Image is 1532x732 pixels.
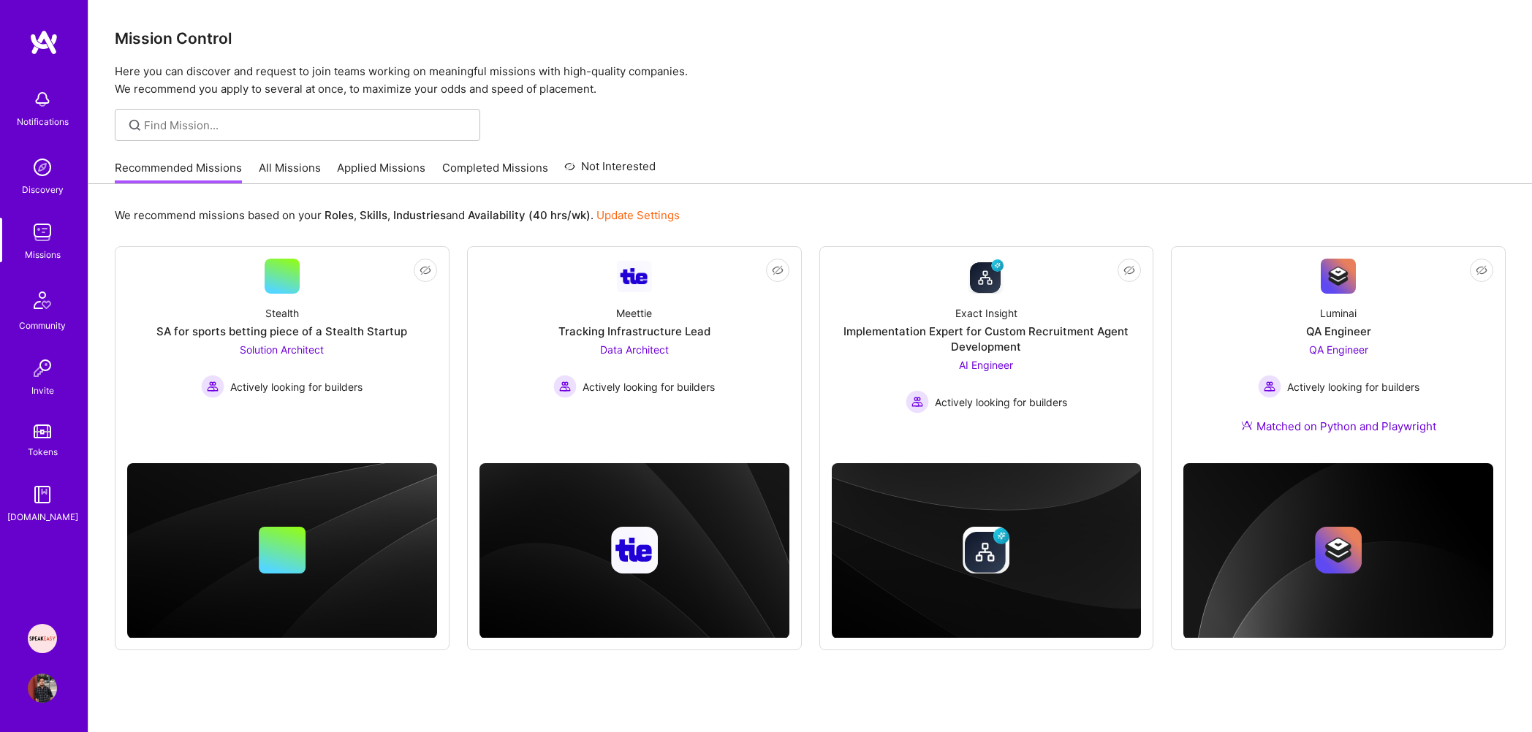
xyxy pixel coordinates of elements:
img: Company Logo [617,261,652,292]
a: Completed Missions [442,160,548,184]
a: User Avatar [24,674,61,703]
span: Actively looking for builders [230,379,363,394]
div: Community [19,318,66,333]
img: cover [1183,463,1493,638]
span: AI Engineer [959,359,1013,371]
a: Recommended Missions [115,160,242,184]
div: Discovery [22,182,64,197]
h3: Mission Control [115,29,1506,47]
i: icon EyeClosed [420,264,431,276]
img: Company Logo [1321,259,1356,294]
b: Skills [360,208,387,222]
a: Company LogoLuminaiQA EngineerQA Engineer Actively looking for buildersActively looking for build... [1183,259,1493,451]
div: Luminai [1320,305,1357,321]
div: Notifications [17,114,69,129]
i: icon SearchGrey [126,117,143,134]
div: Tokens [28,444,58,460]
img: cover [127,463,437,638]
span: Data Architect [600,343,669,356]
div: Implementation Expert for Custom Recruitment Agent Development [832,324,1142,354]
div: [DOMAIN_NAME] [7,509,78,525]
div: Tracking Infrastructure Lead [558,324,710,339]
img: tokens [34,424,51,438]
a: Company LogoMeettieTracking Infrastructure LeadData Architect Actively looking for buildersActive... [479,259,789,442]
div: Invite [31,383,54,398]
p: We recommend missions based on your , , and . [115,207,680,223]
div: Missions [25,247,61,262]
i: icon EyeClosed [1123,264,1135,276]
a: Update Settings [596,208,680,222]
img: Actively looking for builders [906,390,929,413]
div: Stealth [265,305,299,321]
a: Applied Missions [337,160,425,184]
div: SA for sports betting piece of a Stealth Startup [156,324,407,339]
i: icon EyeClosed [772,264,784,276]
span: Actively looking for builders [1287,379,1419,394]
img: discovery [28,153,57,182]
img: Company logo [1315,527,1362,573]
a: All Missions [259,160,321,184]
img: teamwork [28,218,57,247]
img: Actively looking for builders [201,375,224,398]
b: Roles [325,208,354,222]
img: bell [28,85,57,114]
a: Not Interested [564,158,656,184]
span: QA Engineer [1309,343,1368,356]
img: Actively looking for builders [553,375,577,398]
a: Speakeasy: Software Engineer to help Customers write custom functions [24,624,61,653]
img: User Avatar [28,674,57,703]
a: Company LogoExact InsightImplementation Expert for Custom Recruitment Agent DevelopmentAI Enginee... [832,259,1142,442]
img: Company logo [611,527,658,573]
input: Find Mission... [144,118,469,133]
b: Availability (40 hrs/wk) [468,208,591,222]
span: Actively looking for builders [583,379,715,394]
img: logo [29,29,58,56]
img: Invite [28,354,57,383]
p: Here you can discover and request to join teams working on meaningful missions with high-quality ... [115,63,1506,98]
div: Exact Insight [955,305,1017,321]
div: Meettie [616,305,652,321]
img: Speakeasy: Software Engineer to help Customers write custom functions [28,624,57,653]
div: Matched on Python and Playwright [1241,419,1436,434]
img: Community [25,283,60,318]
b: Industries [393,208,446,222]
img: Ateam Purple Icon [1241,419,1253,431]
a: StealthSA for sports betting piece of a Stealth StartupSolution Architect Actively looking for bu... [127,259,437,442]
span: Solution Architect [240,343,324,356]
img: Company logo [963,527,1009,573]
img: cover [479,463,789,638]
i: icon EyeClosed [1476,264,1487,276]
img: guide book [28,480,57,509]
div: QA Engineer [1306,324,1371,339]
img: Actively looking for builders [1258,375,1281,398]
span: Actively looking for builders [935,394,1067,410]
img: Company Logo [968,259,1004,294]
img: cover [832,463,1142,638]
